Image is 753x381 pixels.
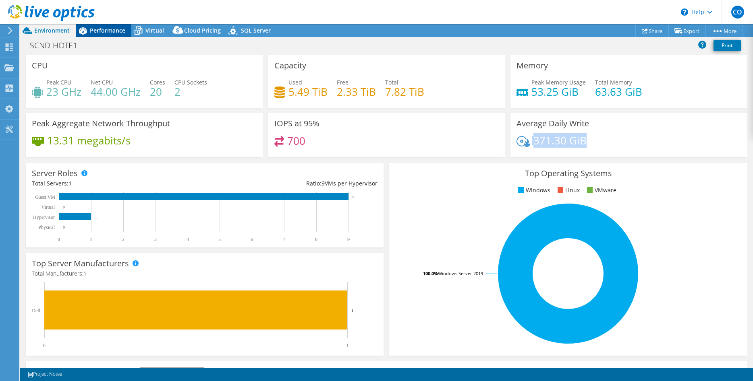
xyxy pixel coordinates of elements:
h3: Peak Aggregate Network Throughput [32,119,170,128]
a: Export [668,25,706,37]
span: SQL Server [241,27,271,34]
li: VMware [585,186,616,195]
span: Cores [150,78,165,86]
span: 1 [68,179,72,187]
h4: 371.30 GiB [533,136,587,145]
text: 1 [95,215,97,219]
text: Virtual [41,204,55,210]
h4: 5.49 TiB [288,87,328,96]
span: Peak CPU [46,78,71,86]
h3: Memory [517,61,548,70]
text: 7 [283,237,285,242]
text: Guest VM [35,194,55,200]
h3: Top Server Manufacturers [32,259,129,268]
h4: 23 GHz [46,87,81,96]
h4: 63.63 GiB [595,87,642,96]
a: More [705,25,743,37]
text: 1 [90,237,92,242]
text: Hypervisor [33,214,55,220]
span: Performance [90,27,125,34]
span: CO [731,6,744,19]
text: 0 [58,237,60,242]
text: 6 [251,237,253,242]
h3: CPU [32,61,48,70]
h4: 20 [150,87,165,96]
span: Total [385,78,398,86]
a: Project Notes [22,369,68,379]
h1: SCND-HOTE1 [26,41,90,50]
text: 9 [347,237,350,242]
text: 8 [315,237,317,242]
text: 2 [122,237,124,242]
h4: Total Manufacturers: [32,269,378,278]
a: Print [714,40,741,51]
li: Linux [556,186,580,195]
div: Total Servers: [32,179,205,188]
span: Free [337,78,348,86]
li: IOPS [715,367,737,376]
text: 0 [63,205,65,209]
text: Dell [32,308,40,313]
li: Network Throughput [608,367,674,376]
h4: 2 [174,87,207,96]
span: Cloud Pricing [184,27,221,34]
text: Physical [38,224,55,230]
h4: 13.31 megabits/s [47,136,131,145]
li: Windows [516,186,550,195]
li: Memory [546,367,577,376]
h3: Top Operating Systems [395,169,741,178]
text: 1 [351,308,354,313]
li: CPU [583,367,603,376]
text: 3 [154,237,157,242]
div: Ratio: VMs per Hypervisor [205,179,378,188]
h4: 44.00 GHz [91,87,141,96]
span: 9 [322,179,325,187]
text: 0 [43,343,46,348]
span: Peak Memory Usage [531,78,586,86]
span: Used [288,78,302,86]
h3: Average Daily Write [517,119,589,128]
h3: Server Roles [32,169,78,178]
text: 5 [218,237,221,242]
h4: 53.25 GiB [531,87,586,96]
text: 4 [187,237,189,242]
h3: Capacity [274,61,306,70]
text: 1 [346,343,348,348]
a: Share [635,25,669,37]
span: Net CPU [91,78,113,86]
span: CPU Sockets [174,78,207,86]
text: 9 [353,195,355,199]
svg: \n [681,8,688,16]
h3: IOPS at 95% [274,119,319,128]
h4: 700 [287,136,305,145]
text: 0 [63,225,65,229]
h4: 7.82 TiB [385,87,424,96]
span: 1 [83,270,87,277]
span: Total Memory [595,78,632,86]
tspan: 100.0% [423,270,438,276]
li: Latency [680,367,710,376]
tspan: Windows Server 2019 [438,270,483,276]
span: Environment [34,27,70,34]
h4: 2.33 TiB [337,87,376,96]
span: Virtual [145,27,164,34]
